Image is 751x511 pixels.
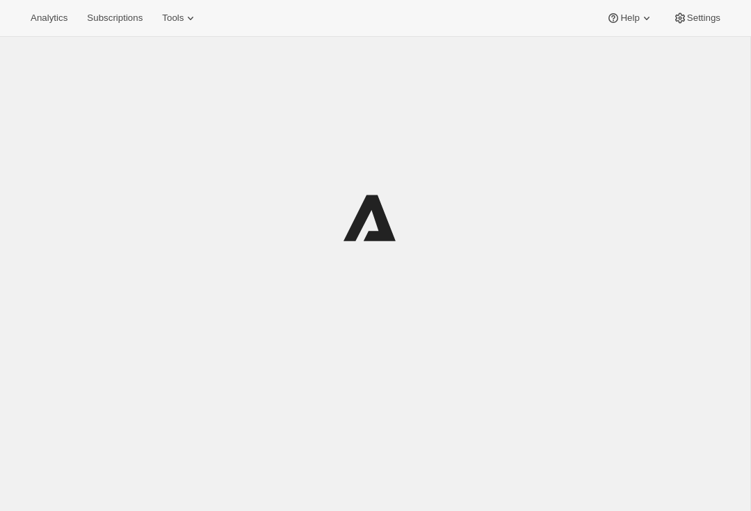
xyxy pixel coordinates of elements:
button: Settings [665,8,729,28]
button: Subscriptions [79,8,151,28]
span: Help [620,13,639,24]
button: Analytics [22,8,76,28]
span: Settings [687,13,720,24]
button: Help [598,8,661,28]
span: Subscriptions [87,13,143,24]
button: Tools [154,8,206,28]
span: Analytics [31,13,67,24]
span: Tools [162,13,184,24]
